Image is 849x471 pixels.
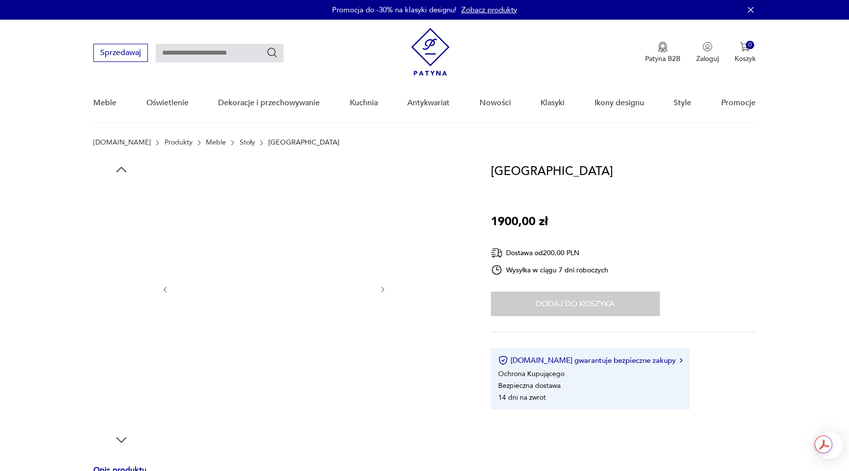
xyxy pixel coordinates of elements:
[491,247,503,259] img: Ikona dostawy
[461,5,517,15] a: Zobacz produkty
[93,84,116,122] a: Meble
[491,264,609,276] div: Wysyłka w ciągu 7 dni roboczych
[721,84,756,122] a: Promocje
[206,139,226,147] a: Meble
[735,54,756,63] p: Koszyk
[93,139,151,147] a: [DOMAIN_NAME]
[93,370,149,426] img: Zdjęcie produktu Stary stół industrialny
[240,139,255,147] a: Stoły
[645,42,680,63] a: Ikona medaluPatyna B2B
[816,432,843,459] iframe: Smartsupp widget button
[146,84,189,122] a: Oświetlenie
[165,139,193,147] a: Produkty
[498,369,565,379] li: Ochrona Kupującego
[491,247,609,259] div: Dostawa od 200,00 PLN
[696,54,719,63] p: Zaloguj
[696,42,719,63] button: Zaloguj
[679,358,682,363] img: Ikona strzałki w prawo
[218,84,320,122] a: Dekoracje i przechowywanie
[498,355,508,365] img: Ikona certyfikatu
[735,42,756,63] button: 0Koszyk
[93,182,149,238] img: Zdjęcie produktu Stary stół industrialny
[645,54,680,63] p: Patyna B2B
[498,381,561,390] li: Bezpieczna dostawa
[179,162,369,415] img: Zdjęcie produktu Stary stół industrialny
[480,84,511,122] a: Nowości
[411,28,450,76] img: Patyna - sklep z meblami i dekoracjami vintage
[658,42,668,53] img: Ikona medalu
[645,42,680,63] button: Patyna B2B
[407,84,450,122] a: Antykwariat
[594,84,644,122] a: Ikony designu
[266,47,278,59] button: Szukaj
[491,162,613,181] h1: [GEOGRAPHIC_DATA]
[332,5,456,15] p: Promocja do -30% na klasyki designu!
[268,139,340,147] p: [GEOGRAPHIC_DATA]
[93,307,149,363] img: Zdjęcie produktu Stary stół industrialny
[491,212,548,231] p: 1900,00 zł
[93,245,149,301] img: Zdjęcie produktu Stary stół industrialny
[93,50,148,57] a: Sprzedawaj
[498,393,546,402] li: 14 dni na zwrot
[540,84,565,122] a: Klasyki
[93,44,148,62] button: Sprzedawaj
[674,84,691,122] a: Style
[350,84,378,122] a: Kuchnia
[703,42,712,52] img: Ikonka użytkownika
[740,42,750,52] img: Ikona koszyka
[746,41,754,49] div: 0
[498,355,682,365] button: [DOMAIN_NAME] gwarantuje bezpieczne zakupy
